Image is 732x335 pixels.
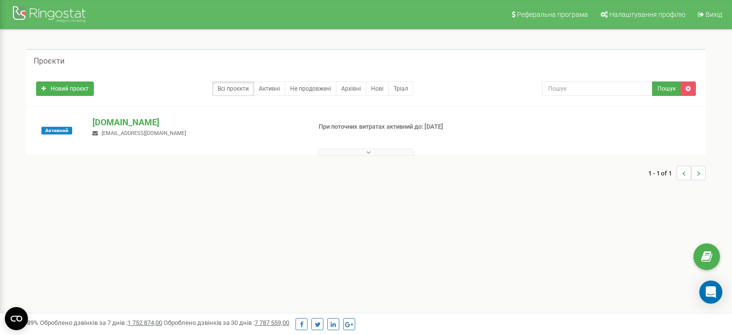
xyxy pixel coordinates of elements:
[92,116,303,129] p: [DOMAIN_NAME]
[285,81,336,96] a: Не продовжені
[5,307,28,330] button: Open CMP widget
[648,166,677,180] span: 1 - 1 of 1
[41,127,72,134] span: Активний
[319,122,473,132] p: При поточних витратах активний до: [DATE]
[648,156,706,190] nav: ...
[212,81,254,96] a: Всі проєкти
[388,81,413,96] a: Тріал
[517,11,588,18] span: Реферальна програма
[609,11,685,18] span: Налаштування профілю
[336,81,366,96] a: Архівні
[36,81,94,96] a: Новий проєкт
[699,281,722,304] div: Open Intercom Messenger
[652,81,681,96] button: Пошук
[366,81,389,96] a: Нові
[542,81,653,96] input: Пошук
[40,319,162,326] span: Оброблено дзвінків за 7 днів :
[102,130,186,136] span: [EMAIL_ADDRESS][DOMAIN_NAME]
[128,319,162,326] u: 1 752 874,00
[164,319,289,326] span: Оброблено дзвінків за 30 днів :
[254,81,285,96] a: Активні
[34,57,64,66] h5: Проєкти
[255,319,289,326] u: 7 787 559,00
[706,11,722,18] span: Вихід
